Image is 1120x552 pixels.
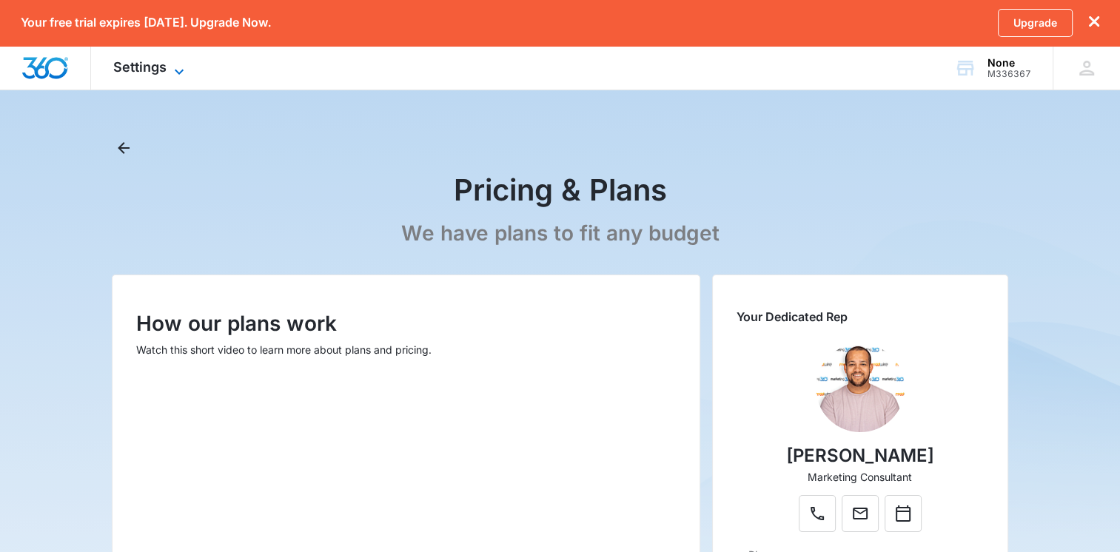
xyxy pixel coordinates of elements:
[842,495,879,532] button: Mail
[1089,16,1099,30] button: dismiss this dialog
[987,57,1031,69] div: account name
[987,69,1031,79] div: account id
[113,59,167,75] span: Settings
[808,469,912,485] p: Marketing Consultant
[816,343,905,432] img: Jordan Clay
[112,136,135,160] button: Back
[136,342,675,357] p: Watch this short video to learn more about plans and pricing.
[799,495,836,532] button: Phone
[786,442,934,469] p: [PERSON_NAME]
[136,308,675,339] p: How our plans work
[885,495,922,532] button: Calendar
[998,9,1073,37] a: Upgrade
[737,308,984,326] p: Your Dedicated Rep
[400,221,719,246] p: We have plans to fit any budget
[453,172,666,209] h1: Pricing & Plans
[91,46,210,90] div: Settings
[21,16,271,30] p: Your free trial expires [DATE]. Upgrade Now.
